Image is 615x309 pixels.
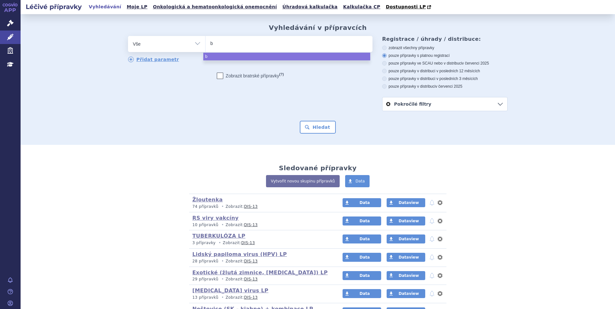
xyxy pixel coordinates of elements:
[192,295,330,300] p: Zobrazit:
[280,3,340,11] a: Úhradová kalkulačka
[382,36,508,42] h3: Registrace / úhrady / distribuce:
[269,24,367,31] h2: Vyhledávání v přípravcích
[360,219,370,223] span: Data
[429,253,435,261] button: notifikace
[437,253,443,261] button: nastavení
[220,277,225,282] i: •
[386,4,426,9] span: Dostupnosti LP
[217,73,284,79] label: Zobrazit bratrské přípravky
[387,234,425,243] a: Dataview
[462,61,489,66] span: v červenci 2025
[244,204,258,209] a: DIS-13
[192,269,328,276] a: Exotické (žlutá zimnice, [MEDICAL_DATA]) LP
[382,53,508,58] label: pouze přípravky s platnou registrací
[360,255,370,260] span: Data
[399,273,419,278] span: Dataview
[244,223,258,227] a: DIS-13
[192,241,216,245] span: 3 přípravky
[244,295,258,300] a: DIS-13
[345,175,370,187] a: Data
[429,235,435,243] button: notifikace
[266,175,340,187] a: Vytvořit novou skupinu přípravků
[192,204,330,209] p: Zobrazit:
[437,199,443,207] button: nastavení
[399,255,419,260] span: Dataview
[387,216,425,225] a: Dataview
[220,295,225,300] i: •
[437,290,443,297] button: nastavení
[399,200,419,205] span: Dataview
[87,3,123,11] a: Vyhledávání
[437,217,443,225] button: nastavení
[387,289,425,298] a: Dataview
[220,259,225,264] i: •
[387,271,425,280] a: Dataview
[279,164,357,172] h2: Sledované přípravky
[217,240,223,246] i: •
[429,290,435,297] button: notifikace
[192,295,218,300] span: 13 přípravků
[244,259,258,263] a: DIS-13
[192,204,218,209] span: 74 přípravků
[429,272,435,279] button: notifikace
[192,223,218,227] span: 10 přípravků
[382,84,508,89] label: pouze přípravky v distribuci
[244,277,258,281] a: DIS-13
[382,45,508,50] label: zobrazit všechny přípravky
[360,237,370,241] span: Data
[343,216,381,225] a: Data
[382,97,507,111] a: Pokročilé filtry
[343,289,381,298] a: Data
[192,277,218,281] span: 29 přípravků
[192,222,330,228] p: Zobrazit:
[360,200,370,205] span: Data
[192,197,223,203] a: Žloutenka
[435,84,462,89] span: v červenci 2025
[429,217,435,225] button: notifikace
[192,259,330,264] p: Zobrazit:
[192,251,287,257] a: Lidský papiloma virus (HPV) LP
[343,253,381,262] a: Data
[341,3,382,11] a: Kalkulačka CP
[192,215,239,221] a: RS viry vakcíny
[387,198,425,207] a: Dataview
[279,72,284,76] abbr: (?)
[220,222,225,228] i: •
[399,291,419,296] span: Dataview
[192,287,269,294] a: [MEDICAL_DATA] virus LP
[21,2,87,11] h2: Léčivé přípravky
[382,68,508,74] label: pouze přípravky v distribuci v posledních 12 měsících
[437,235,443,243] button: nastavení
[192,233,245,239] a: TUBERKULÓZA LP
[220,204,225,209] i: •
[382,76,508,81] label: pouze přípravky v distribuci v posledních 3 měsících
[437,272,443,279] button: nastavení
[360,273,370,278] span: Data
[360,291,370,296] span: Data
[343,198,381,207] a: Data
[300,121,336,134] button: Hledat
[241,241,255,245] a: DIS-13
[343,234,381,243] a: Data
[384,3,434,12] a: Dostupnosti LP
[151,3,279,11] a: Onkologická a hematoonkologická onemocnění
[128,57,179,62] a: Přidat parametr
[399,237,419,241] span: Dataview
[343,271,381,280] a: Data
[387,253,425,262] a: Dataview
[399,219,419,223] span: Dataview
[203,53,370,60] li: b
[382,61,508,66] label: pouze přípravky ve SCAU nebo v distribuci
[429,199,435,207] button: notifikace
[192,240,330,246] p: Zobrazit:
[125,3,149,11] a: Moje LP
[192,277,330,282] p: Zobrazit:
[192,259,218,263] span: 28 přípravků
[355,179,365,183] span: Data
